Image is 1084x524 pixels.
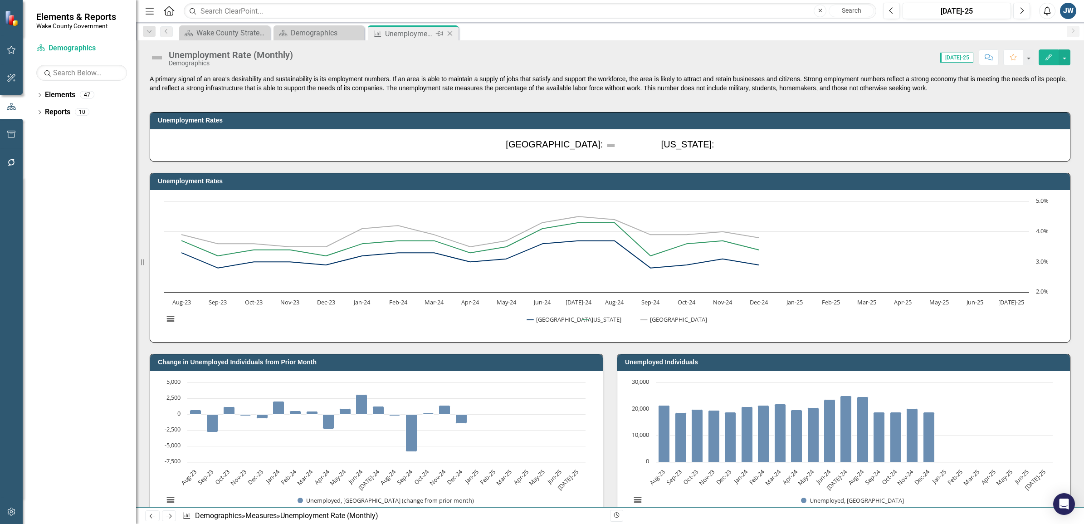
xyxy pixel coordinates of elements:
[172,298,191,306] text: Aug-23
[650,315,707,323] text: [GEOGRAPHIC_DATA]
[196,27,268,39] div: Wake County Strategic Plan
[846,468,865,487] text: Aug-24
[895,468,915,487] text: Nov-24
[428,468,447,487] text: Nov-24
[631,494,644,506] button: View chart menu, Chart
[307,411,318,415] path: Mar-24, 488. Unemployed, Wake County (change from prior month).
[224,407,235,415] path: Oct-23, 1,188. Unemployed, Wake County (change from prior month).
[906,6,1008,17] div: [DATE]-25
[681,468,699,486] text: Oct-23
[45,107,70,118] a: Reports
[356,468,381,492] text: [DATE]-24
[747,468,767,487] text: Feb-24
[659,406,670,462] path: Aug-23, 21,378. Unemployed, Wake County.
[874,412,885,462] path: Sep-24, 18,692. Unemployed, Wake County.
[661,139,714,149] span: [US_STATE]:
[626,378,1057,514] svg: Interactive chart
[478,468,497,487] text: Feb-25
[280,298,299,306] text: Nov-23
[1023,468,1047,492] text: [DATE]-25
[506,139,603,149] span: [GEOGRAPHIC_DATA]:
[808,408,819,462] path: May-24, 20,474. Unemployed, Wake County.
[641,315,686,323] button: Show United States
[923,412,935,462] path: Dec-24, 18,745. Unemployed, Wake County.
[150,50,164,65] img: Not Defined
[907,409,918,462] path: Nov-24, 20,225. Unemployed, Wake County.
[346,468,364,486] text: Jun-24
[1053,493,1075,515] div: Open Intercom Messenger
[340,409,351,415] path: May-24, 926. Unemployed, Wake County (change from prior month).
[389,298,408,306] text: Feb-24
[353,298,371,306] text: Jan-24
[626,378,1061,514] div: Chart. Highcharts interactive chart.
[903,3,1011,19] button: [DATE]-25
[791,410,802,462] path: Apr-24, 19,548. Unemployed, Wake County.
[164,312,176,325] button: View chart menu, Chart
[166,393,181,402] text: 2,500
[929,298,949,306] text: May-25
[527,468,547,488] text: May-25
[857,298,876,306] text: Mar-25
[412,468,431,486] text: Oct-24
[158,178,1065,185] h3: Unemployment Rates
[825,468,849,492] text: [DATE]-24
[527,315,572,323] button: Show Wake County
[461,298,479,306] text: Apr-24
[169,60,293,67] div: Demographics
[512,468,530,486] text: Apr-25
[456,415,467,424] path: Dec-24, -1,480. Unemployed, Wake County (change from prior month).
[545,468,563,486] text: Jun-25
[177,409,181,417] text: 0
[646,457,649,465] text: 0
[605,140,616,151] img: Not Defined
[829,5,874,17] button: Search
[229,468,248,487] text: Nov-23
[158,117,1065,124] h3: Unemployment Rates
[714,468,733,487] text: Dec-23
[713,298,732,306] text: Nov-24
[323,415,334,429] path: Apr-24, -2,315. Unemployed, Wake County (change from prior month).
[213,468,231,486] text: Oct-23
[423,413,434,415] path: Oct-24, 144. Unemployed, Wake County (change from prior month).
[814,468,832,486] text: Jun-24
[245,511,277,520] a: Measures
[1012,468,1030,486] text: Jun-25
[273,402,284,415] path: Jan-24, 2,008. Unemployed, Wake County (change from prior month).
[824,400,835,462] path: Jun-24, 23,594. Unemployed, Wake County.
[246,468,264,487] text: Dec-23
[822,298,840,306] text: Feb-25
[1036,257,1049,265] text: 3.0%
[842,7,861,14] span: Search
[625,359,1065,366] h3: Unemployed Individuals
[725,412,736,462] path: Dec-23, 18,846. Unemployed, Wake County.
[763,468,783,487] text: Mar-24
[758,406,769,462] path: Feb-24, 21,375. Unemployed, Wake County.
[169,50,293,60] div: Unemployment Rate (Monthly)
[1036,196,1049,205] text: 5.0%
[158,359,598,366] h3: Change in Unemployed Individuals from Prior Month
[295,468,315,487] text: Mar-24
[675,413,687,462] path: Sep-23, 18,548. Unemployed, Wake County.
[648,468,667,487] text: Aug-23
[894,298,912,306] text: Apr-25
[328,468,348,488] text: May-24
[406,415,417,452] path: Sep-24, -5,918. Unemployed, Wake County (change from prior month).
[36,43,127,54] a: Demographics
[880,468,898,486] text: Oct-24
[280,511,378,520] div: Unemployment Rate (Monthly)
[290,411,301,415] path: Feb-24, 521. Unemployed, Wake County (change from prior month).
[497,298,517,306] text: May-24
[913,468,932,487] text: Dec-24
[692,410,703,462] path: Oct-23, 19,736. Unemployed, Wake County.
[36,22,116,29] small: Wake County Government
[385,28,434,39] div: Unemployment Rate (Monthly)
[966,298,983,306] text: Jun-25
[45,90,75,100] a: Elements
[632,431,649,439] text: 10,000
[786,298,803,306] text: Jan-25
[209,298,227,306] text: Sep-23
[946,468,964,487] text: Feb-25
[279,468,298,487] text: Feb-24
[317,298,335,306] text: Dec-23
[1060,3,1076,19] button: JW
